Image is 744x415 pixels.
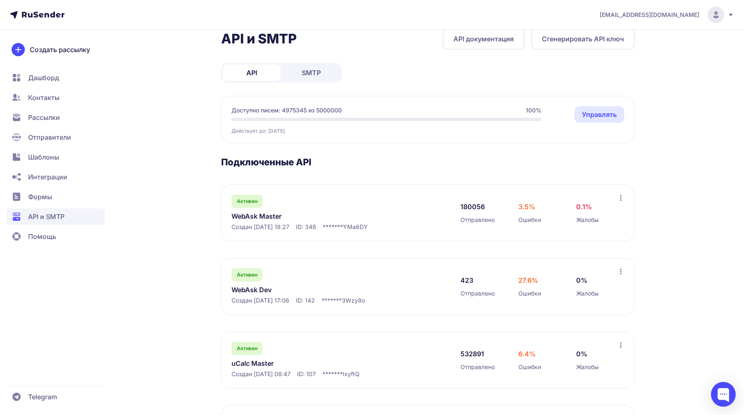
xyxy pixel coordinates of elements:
[231,370,291,378] span: Создан [DATE] 08:47
[231,358,401,368] a: uCalc Master
[237,272,258,278] span: Активен
[518,216,541,224] span: Ошибки
[28,231,56,241] span: Помощь
[518,202,535,212] span: 3.5%
[296,223,316,231] span: ID: 348
[576,275,587,285] span: 0%
[600,11,699,19] span: [EMAIL_ADDRESS][DOMAIN_NAME]
[460,289,495,298] span: Отправлено
[30,45,90,55] span: Создать рассылку
[576,202,592,212] span: 0.1%
[28,112,60,122] span: Рассылки
[237,345,258,352] span: Активен
[28,93,60,103] span: Контакты
[518,349,536,359] span: 6.4%
[28,73,59,83] span: Дашборд
[296,296,315,305] span: ID: 142
[576,216,599,224] span: Жалобы
[443,28,525,50] a: API документация
[246,68,257,78] span: API
[231,128,285,134] span: Действует до: [DATE]
[576,363,599,371] span: Жалобы
[531,28,635,50] button: Сгенерировать API ключ
[297,370,316,378] span: ID: 107
[518,275,538,285] span: 27.6%
[282,64,340,81] a: SMTP
[223,64,281,81] a: API
[460,363,495,371] span: Отправлено
[302,68,321,78] span: SMTP
[576,349,587,359] span: 0%
[460,275,473,285] span: 423
[28,192,52,202] span: Формы
[460,202,485,212] span: 180056
[342,296,365,305] span: 3Wzy8o
[343,223,368,231] span: YMa6DY
[28,132,71,142] span: Отправители
[237,198,258,205] span: Активен
[28,392,57,402] span: Telegram
[575,106,624,123] a: Управлять
[518,289,541,298] span: Ошибки
[221,31,297,47] h2: API и SMTP
[343,370,360,378] span: IxyftQ
[576,289,599,298] span: Жалобы
[518,363,541,371] span: Ошибки
[526,106,541,114] span: 100%
[231,296,289,305] span: Создан [DATE] 17:06
[460,216,495,224] span: Отправлено
[28,152,59,162] span: Шаблоны
[231,285,401,295] a: WebAsk Dev
[7,389,105,405] a: Telegram
[460,349,484,359] span: 532891
[221,156,635,168] h3: Подключенные API
[231,211,401,221] a: WebAsk Master
[28,212,64,222] span: API и SMTP
[231,106,342,114] span: Доступно писем: 4975345 из 5000000
[28,172,67,182] span: Интеграции
[231,223,289,231] span: Создан [DATE] 18:27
